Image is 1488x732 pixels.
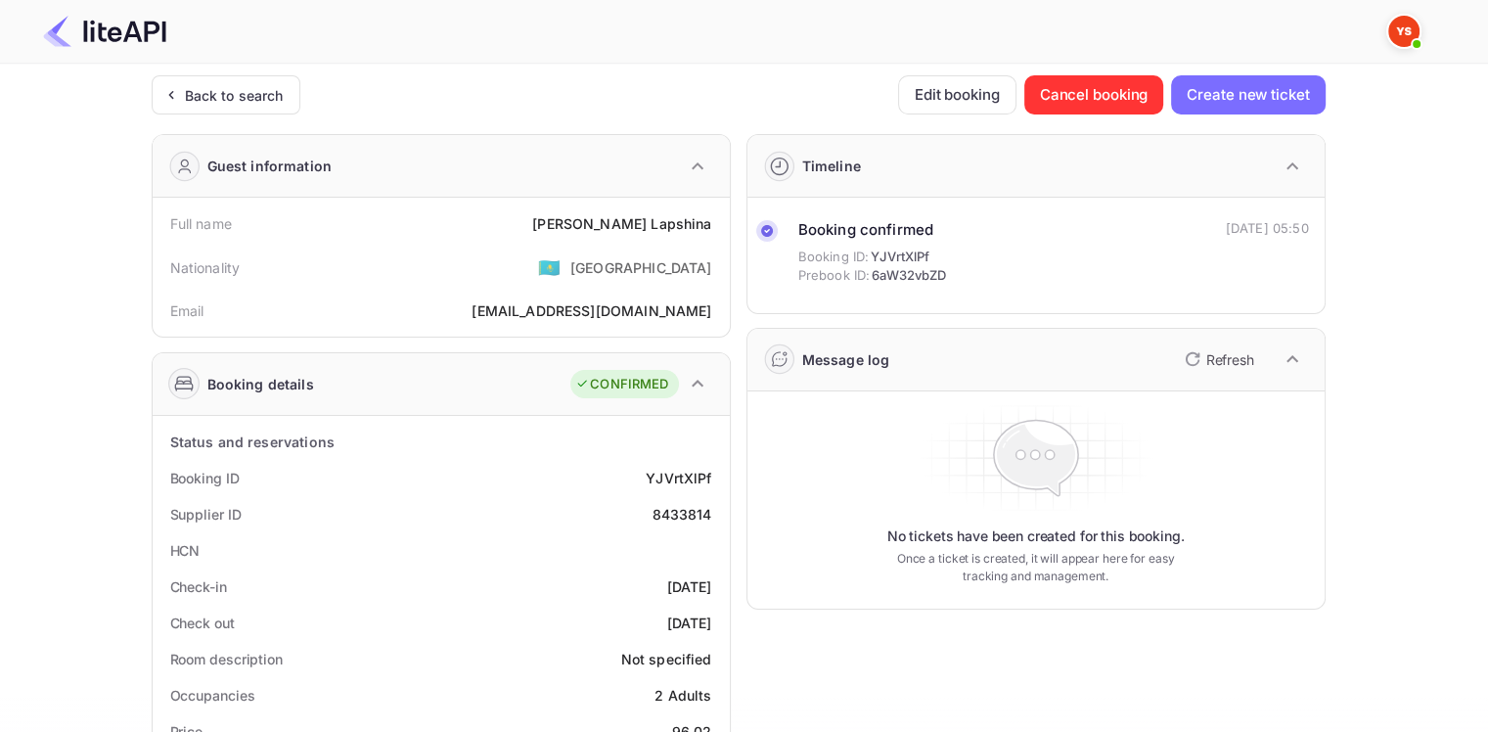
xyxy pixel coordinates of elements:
[207,374,314,394] div: Booking details
[652,504,711,525] div: 8433814
[207,156,333,176] div: Guest information
[798,219,947,242] div: Booking confirmed
[170,685,255,706] div: Occupancies
[1171,75,1325,114] button: Create new ticket
[170,613,235,633] div: Check out
[532,213,711,234] div: [PERSON_NAME] Lapshina
[170,540,201,561] div: HCN
[646,468,711,488] div: YJVrtXlPf
[170,300,204,321] div: Email
[1173,343,1262,375] button: Refresh
[1388,16,1420,47] img: Yandex Support
[170,257,241,278] div: Nationality
[170,432,335,452] div: Status and reservations
[887,526,1185,546] p: No tickets have been created for this booking.
[185,85,284,106] div: Back to search
[1206,349,1254,370] p: Refresh
[170,468,240,488] div: Booking ID
[170,213,232,234] div: Full name
[802,156,861,176] div: Timeline
[170,576,227,597] div: Check-in
[621,649,712,669] div: Not specified
[43,16,166,47] img: LiteAPI Logo
[575,375,668,394] div: CONFIRMED
[667,576,712,597] div: [DATE]
[881,550,1191,585] p: Once a ticket is created, it will appear here for easy tracking and management.
[798,248,870,267] span: Booking ID:
[872,266,946,286] span: 6aW32vbZD
[1024,75,1164,114] button: Cancel booking
[170,649,283,669] div: Room description
[798,266,871,286] span: Prebook ID:
[1226,219,1309,239] div: [DATE] 05:50
[802,349,890,370] div: Message log
[667,613,712,633] div: [DATE]
[538,250,561,285] span: United States
[871,248,929,267] span: YJVrtXlPf
[472,300,711,321] div: [EMAIL_ADDRESS][DOMAIN_NAME]
[898,75,1016,114] button: Edit booking
[570,257,712,278] div: [GEOGRAPHIC_DATA]
[654,685,711,706] div: 2 Adults
[170,504,242,525] div: Supplier ID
